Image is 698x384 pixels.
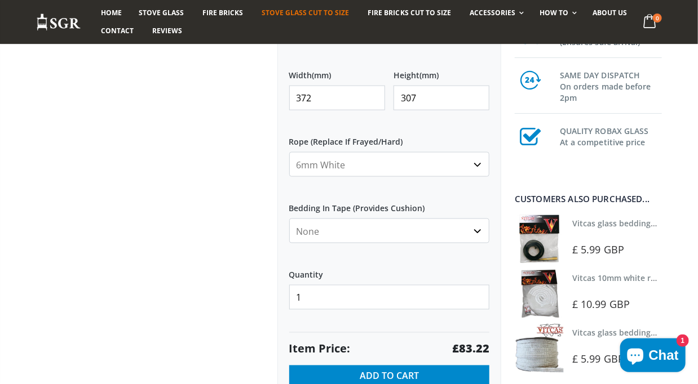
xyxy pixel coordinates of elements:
h3: QUALITY ROBAX GLASS At a competitive price [560,123,662,148]
span: How To [540,8,568,17]
span: Fire Bricks Cut To Size [368,8,451,17]
img: Stove Glass Replacement [36,13,81,32]
span: Contact [101,26,134,35]
span: Reviews [152,26,182,35]
label: Bedding In Tape (Provides Cushion) [289,194,490,214]
span: Fire Bricks [202,8,243,17]
a: Stove Glass [130,4,192,22]
span: Add to Cart [360,370,419,382]
label: Height [394,61,489,81]
span: 0 [653,14,662,23]
span: (mm) [312,70,332,81]
a: Reviews [144,22,191,40]
span: Item Price: [289,341,351,357]
strong: £83.22 [452,341,489,357]
a: Contact [92,22,142,40]
a: Stove Glass Cut To Size [253,4,357,22]
h3: SAME DAY DISPATCH On orders made before 2pm [560,68,662,104]
span: £ 5.99 GBP [572,352,624,365]
span: £ 5.99 GBP [572,243,624,256]
span: Home [101,8,122,17]
a: Fire Bricks Cut To Size [360,4,460,22]
span: Stove Glass [139,8,184,17]
div: Customers also purchased... [515,195,662,203]
a: Accessories [461,4,529,22]
inbox-online-store-chat: Shopify online store chat [617,338,689,375]
label: Rope (Replace If Frayed/Hard) [289,127,490,148]
label: Width [289,61,385,81]
span: £ 10.99 GBP [572,297,630,311]
a: About us [584,4,635,22]
span: Stove Glass Cut To Size [262,8,349,17]
label: Quantity [289,260,490,280]
img: Vitcas stove glass bedding in tape [515,215,564,264]
img: Vitcas stove glass bedding in tape [515,324,564,373]
a: Fire Bricks [194,4,251,22]
img: Vitcas white rope, glue and gloves kit 10mm [515,269,564,318]
a: 0 [639,11,662,33]
a: How To [531,4,582,22]
span: (mm) [419,70,439,81]
span: Accessories [470,8,515,17]
span: About us [593,8,627,17]
a: Home [92,4,130,22]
